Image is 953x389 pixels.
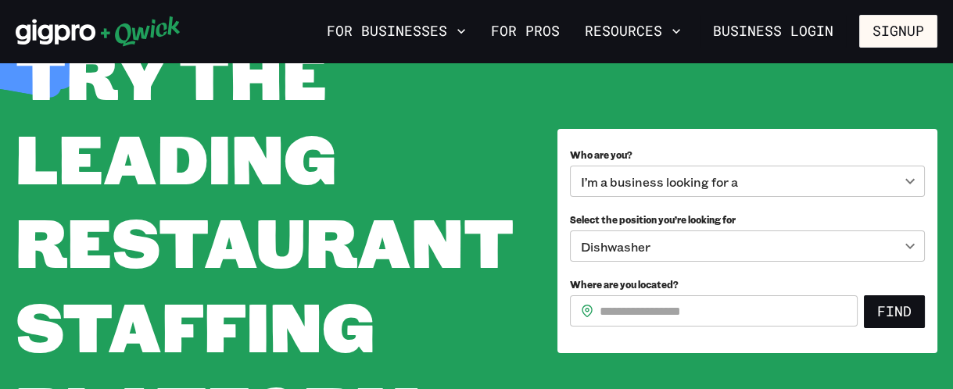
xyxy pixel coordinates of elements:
[570,213,736,226] span: Select the position you’re looking for
[485,18,566,45] a: For Pros
[859,15,937,48] button: Signup
[570,166,925,197] div: I’m a business looking for a
[570,230,925,262] div: Dishwasher
[321,18,472,45] button: For Businesses
[570,148,632,161] span: Who are you?
[579,18,687,45] button: Resources
[700,15,847,48] a: Business Login
[864,295,925,328] button: Find
[570,278,679,291] span: Where are you located?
